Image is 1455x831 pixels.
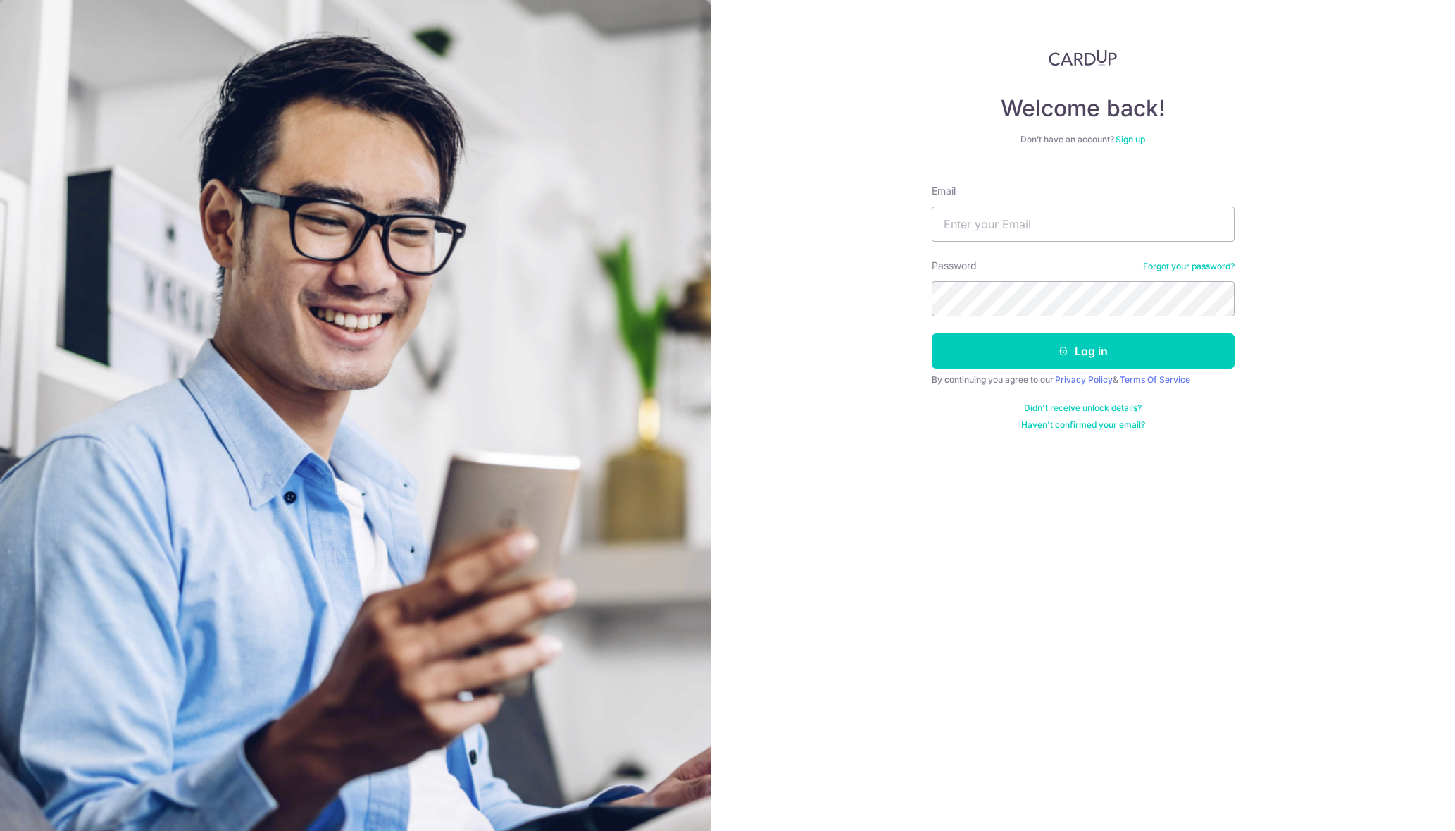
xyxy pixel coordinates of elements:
[1143,261,1235,272] a: Forgot your password?
[932,184,956,198] label: Email
[932,374,1235,386] div: By continuing you agree to our &
[1049,49,1118,66] img: CardUp Logo
[932,207,1235,242] input: Enter your Email
[932,94,1235,123] h4: Welcome back!
[932,134,1235,145] div: Don’t have an account?
[1021,419,1145,431] a: Haven't confirmed your email?
[932,259,977,273] label: Password
[1116,134,1145,144] a: Sign up
[932,333,1235,369] button: Log in
[1055,374,1113,385] a: Privacy Policy
[1120,374,1190,385] a: Terms Of Service
[1024,402,1142,414] a: Didn't receive unlock details?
